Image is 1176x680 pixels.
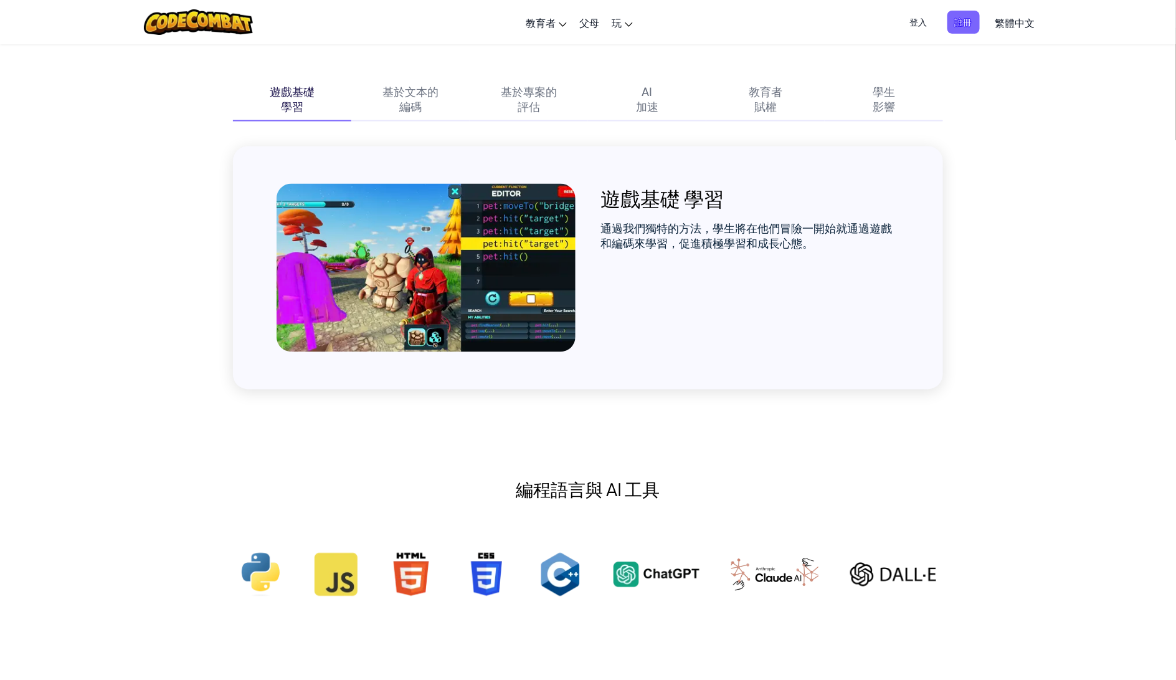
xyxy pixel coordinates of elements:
[315,553,358,596] img: JavaScript logo
[233,477,943,503] h2: 編程語言與 AI 工具
[281,99,303,114] div: 學習
[731,558,818,591] img: Stable Diffusion logo
[240,553,283,596] img: Python logo
[605,6,639,39] a: 玩
[277,184,576,352] img: 遊戲基礎[NEWLINE]學習
[825,78,943,122] button: 學生影響
[270,84,315,99] div: 遊戲基礎
[470,78,588,122] button: 基於專案的評估
[989,6,1041,39] a: 繁體中文
[539,553,582,596] img: C++ logo
[382,84,439,99] div: 基於文本的
[600,221,892,251] span: 通過我們獨特的方法，學生將在他們冒險一開始就通過遊戲和編碼來學習，促進積極學習和成長心態。
[636,99,658,114] div: 加速
[995,16,1035,29] span: 繁體中文
[754,99,777,114] div: 賦權
[873,99,895,114] div: 影響
[351,78,470,122] button: 基於文本的編碼
[526,16,556,29] span: 教育者
[573,6,605,39] a: 父母
[233,78,351,122] button: 遊戲基礎學習
[600,184,899,213] p: 遊戲基礎 學習
[464,553,507,596] img: CSS logo
[144,9,253,35] img: CodeCombat logo
[614,553,699,596] img: ChatGPT logo
[903,11,935,34] button: 登入
[612,16,622,29] span: 玩
[749,84,782,99] div: 教育者
[501,84,557,99] div: 基於專案的
[947,11,980,34] button: 註冊
[706,78,825,122] button: 教育者賦權
[389,553,432,596] img: HTML logo
[850,553,936,596] img: DALL-E logo
[518,99,540,114] div: 評估
[588,78,706,122] button: AI加速
[873,84,895,99] div: 學生
[642,84,653,99] div: AI
[399,99,422,114] div: 編碼
[519,6,573,39] a: 教育者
